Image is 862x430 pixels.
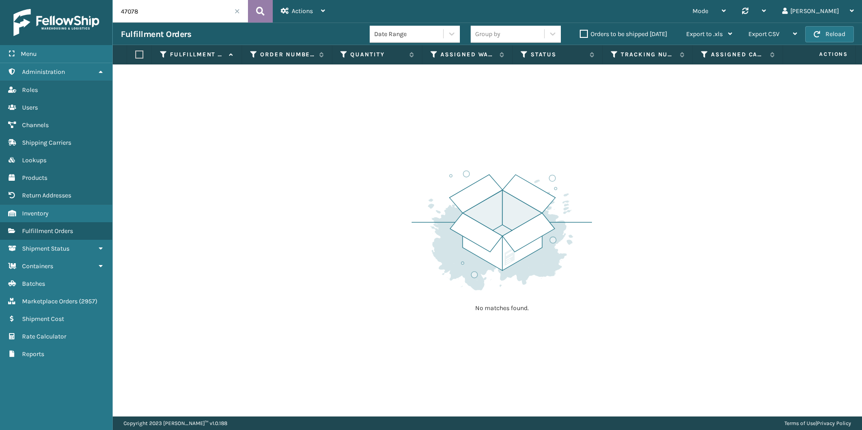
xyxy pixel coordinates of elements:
[784,420,816,426] a: Terms of Use
[531,50,585,59] label: Status
[22,333,66,340] span: Rate Calculator
[22,210,49,217] span: Inventory
[621,50,675,59] label: Tracking Number
[748,30,779,38] span: Export CSV
[22,227,73,235] span: Fulfillment Orders
[791,47,853,62] span: Actions
[22,174,47,182] span: Products
[440,50,495,59] label: Assigned Warehouse
[260,50,315,59] label: Order Number
[121,29,191,40] h3: Fulfillment Orders
[805,26,854,42] button: Reload
[79,297,97,305] span: ( 2957 )
[711,50,766,59] label: Assigned Carrier Service
[22,280,45,288] span: Batches
[22,139,71,146] span: Shipping Carriers
[22,86,38,94] span: Roles
[292,7,313,15] span: Actions
[22,315,64,323] span: Shipment Cost
[170,50,225,59] label: Fulfillment Order Id
[22,121,49,129] span: Channels
[580,30,667,38] label: Orders to be shipped [DATE]
[350,50,405,59] label: Quantity
[817,420,851,426] a: Privacy Policy
[22,262,53,270] span: Containers
[374,29,444,39] div: Date Range
[124,416,227,430] p: Copyright 2023 [PERSON_NAME]™ v 1.0.188
[22,297,78,305] span: Marketplace Orders
[475,29,500,39] div: Group by
[21,50,37,58] span: Menu
[14,9,99,36] img: logo
[22,192,71,199] span: Return Addresses
[22,245,69,252] span: Shipment Status
[22,104,38,111] span: Users
[22,350,44,358] span: Reports
[692,7,708,15] span: Mode
[22,68,65,76] span: Administration
[22,156,46,164] span: Lookups
[686,30,723,38] span: Export to .xls
[784,416,851,430] div: |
